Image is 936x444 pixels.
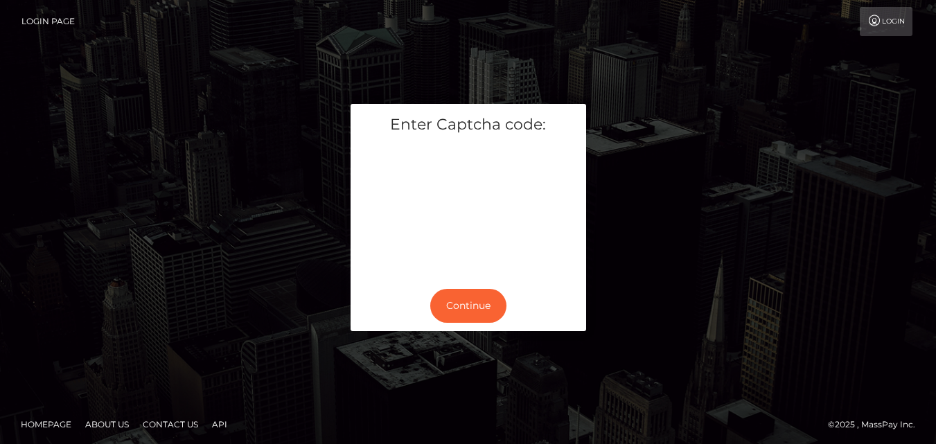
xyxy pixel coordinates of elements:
[137,414,204,435] a: Contact Us
[860,7,912,36] a: Login
[361,114,576,136] h5: Enter Captcha code:
[80,414,134,435] a: About Us
[828,417,926,432] div: © 2025 , MassPay Inc.
[15,414,77,435] a: Homepage
[361,146,576,269] iframe: mtcaptcha
[430,289,506,323] button: Continue
[206,414,233,435] a: API
[21,7,75,36] a: Login Page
